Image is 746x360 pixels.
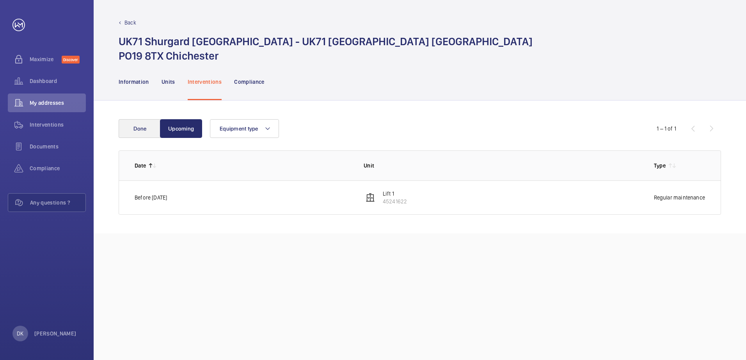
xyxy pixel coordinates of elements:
p: Lift 1 [383,190,407,198]
p: Regular maintenance [654,194,705,201]
span: My addresses [30,99,86,107]
p: Units [162,78,175,86]
div: 1 – 1 of 1 [657,125,676,132]
span: Any questions ? [30,199,85,206]
span: Discover [62,56,80,64]
span: Equipment type [220,125,258,132]
span: Compliance [30,164,86,172]
span: Maximize [30,55,62,63]
p: Information [119,78,149,86]
p: [PERSON_NAME] [34,330,76,337]
p: Date [135,162,146,169]
span: Documents [30,143,86,150]
p: 45241622 [383,198,407,205]
h1: UK71 Shurgard [GEOGRAPHIC_DATA] - UK71 [GEOGRAPHIC_DATA] [GEOGRAPHIC_DATA] PO19 8TX Chichester [119,34,533,63]
span: Dashboard [30,77,86,85]
p: Before [DATE] [135,194,167,201]
p: Back [124,19,136,26]
p: DK [17,330,23,337]
button: Upcoming [160,119,202,138]
p: Type [654,162,666,169]
p: Unit [364,162,641,169]
button: Done [119,119,161,138]
p: Compliance [234,78,265,86]
p: Interventions [188,78,222,86]
button: Equipment type [210,119,279,138]
span: Interventions [30,121,86,129]
img: elevator.svg [366,193,375,202]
